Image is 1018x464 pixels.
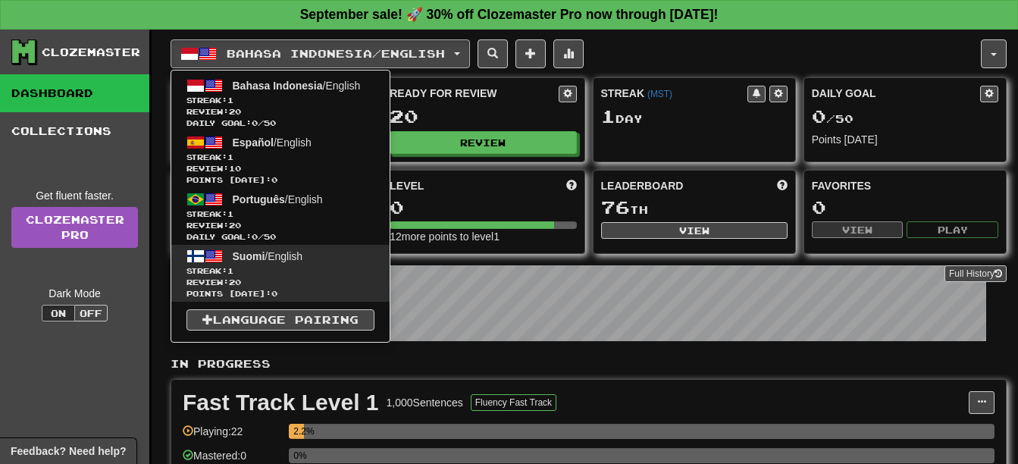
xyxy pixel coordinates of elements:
[233,136,274,149] span: Español
[233,136,312,149] span: / English
[252,232,258,241] span: 0
[515,39,546,68] button: Add sentence to collection
[186,208,374,220] span: Streak:
[171,131,390,188] a: Español/EnglishStreak:1 Review:10Points [DATE]:0
[171,188,390,245] a: Português/EnglishStreak:1 Review:20Daily Goal:0/50
[227,209,233,218] span: 1
[471,394,556,411] button: Fluency Fast Track
[478,39,508,68] button: Search sentences
[11,286,138,301] div: Dark Mode
[233,250,265,262] span: Suomi
[42,305,75,321] button: On
[233,193,323,205] span: / English
[11,444,126,459] span: Open feedback widget
[601,178,684,193] span: Leaderboard
[186,309,374,331] a: Language Pairing
[601,222,788,239] button: View
[11,188,138,203] div: Get fluent faster.
[183,391,379,414] div: Fast Track Level 1
[171,39,470,68] button: Bahasa Indonesia/English
[11,207,138,248] a: ClozemasterPro
[601,107,788,127] div: Day
[553,39,584,68] button: More stats
[186,277,374,288] span: Review: 20
[601,86,747,101] div: Streak
[944,265,1007,282] button: Full History
[566,178,577,193] span: Score more points to level up
[812,86,980,102] div: Daily Goal
[186,118,374,129] span: Daily Goal: / 50
[233,80,323,92] span: Bahasa Indonesia
[812,105,826,127] span: 0
[252,118,258,127] span: 0
[183,424,281,449] div: Playing: 22
[601,105,615,127] span: 1
[601,196,630,218] span: 76
[186,265,374,277] span: Streak:
[812,112,854,125] span: / 50
[171,245,390,302] a: Suomi/EnglishStreak:1 Review:20Points [DATE]:0
[171,74,390,131] a: Bahasa Indonesia/EnglishStreak:1 Review:20Daily Goal:0/50
[186,288,374,299] span: Points [DATE]: 0
[387,395,463,410] div: 1,000 Sentences
[812,178,998,193] div: Favorites
[390,107,576,126] div: 20
[390,86,558,101] div: Ready for Review
[390,131,576,154] button: Review
[227,96,233,105] span: 1
[233,193,285,205] span: Português
[186,231,374,243] span: Daily Goal: / 50
[186,106,374,118] span: Review: 20
[777,178,788,193] span: This week in points, UTC
[42,45,140,60] div: Clozemaster
[390,198,576,217] div: 0
[227,47,445,60] span: Bahasa Indonesia / English
[390,178,424,193] span: Level
[186,152,374,163] span: Streak:
[186,174,374,186] span: Points [DATE]: 0
[233,250,303,262] span: / English
[227,152,233,161] span: 1
[74,305,108,321] button: Off
[171,356,1007,372] p: In Progress
[907,221,998,238] button: Play
[233,80,361,92] span: / English
[647,89,672,99] a: (MST)
[601,198,788,218] div: th
[293,424,304,439] div: 2.2%
[186,95,374,106] span: Streak:
[300,7,719,22] strong: September sale! 🚀 30% off Clozemaster Pro now through [DATE]!
[812,132,998,147] div: Points [DATE]
[812,221,904,238] button: View
[227,266,233,275] span: 1
[812,198,998,217] div: 0
[186,220,374,231] span: Review: 20
[186,163,374,174] span: Review: 10
[390,229,576,244] div: 12 more points to level 1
